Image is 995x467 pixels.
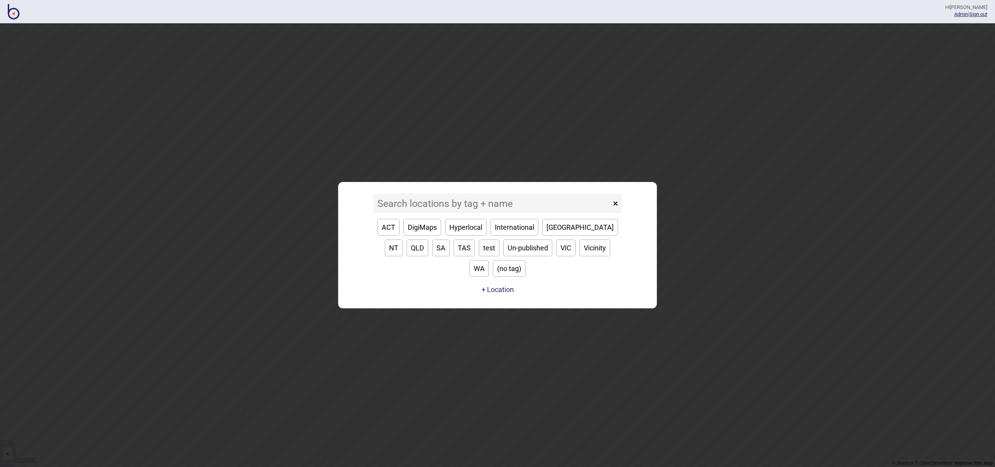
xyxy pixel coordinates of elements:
[470,260,489,277] button: WA
[954,11,969,17] span: |
[479,240,499,256] button: test
[432,240,450,256] button: SA
[969,11,987,17] button: Sign out
[8,4,19,19] img: BindiMaps CMS
[385,240,403,256] button: NT
[445,219,487,236] button: Hyperlocal
[482,285,514,294] button: + Location
[373,194,611,213] input: Search locations by tag + name
[609,194,622,213] button: ×
[407,240,428,256] button: QLD
[580,240,610,256] button: Vicinity
[454,240,475,256] button: TAS
[403,219,441,236] button: DigiMaps
[493,260,525,277] button: (no tag)
[480,283,516,297] a: + Location
[945,4,987,11] div: Hi [PERSON_NAME]
[542,219,618,236] button: [GEOGRAPHIC_DATA]
[954,11,968,17] a: Admin
[503,240,552,256] button: Un-published
[556,240,576,256] button: VIC
[377,219,400,236] button: ACT
[491,219,538,236] button: International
